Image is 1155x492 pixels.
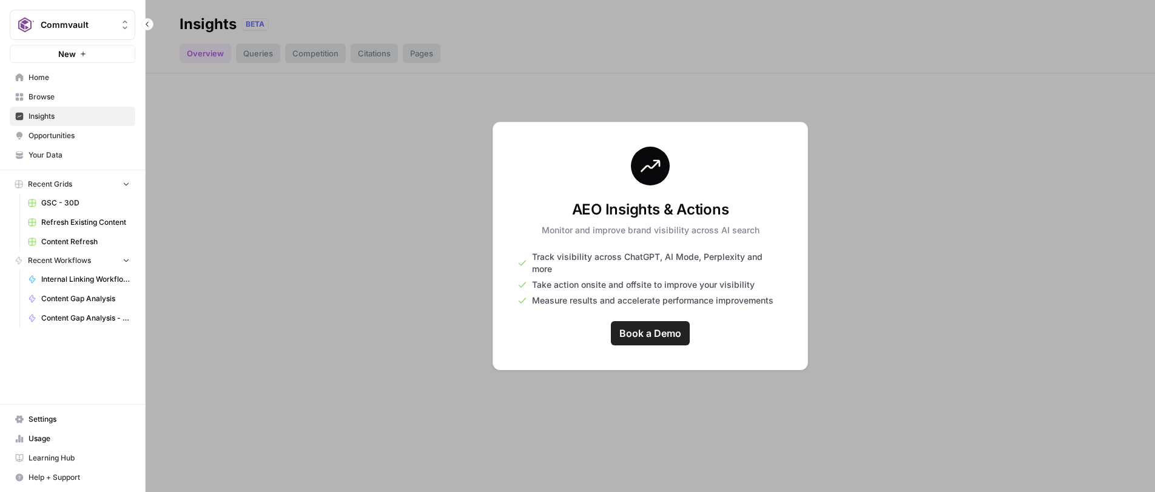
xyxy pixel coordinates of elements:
[532,294,773,307] span: Measure results and accelerate performance improvements
[22,193,135,213] a: GSC - 30D
[10,429,135,448] a: Usage
[10,410,135,429] a: Settings
[41,236,130,247] span: Content Refresh
[10,468,135,487] button: Help + Support
[58,48,76,60] span: New
[22,289,135,308] a: Content Gap Analysis
[41,313,130,324] span: Content Gap Analysis - Profound
[10,107,135,126] a: Insights
[29,72,130,83] span: Home
[10,448,135,468] a: Learning Hub
[22,232,135,251] a: Content Refresh
[29,414,130,425] span: Settings
[22,308,135,328] a: Content Gap Analysis - Profound
[10,251,135,270] button: Recent Workflows
[611,321,690,345] a: Book a Demo
[29,111,130,122] span: Insights
[532,251,783,275] span: Track visibility across ChatGPT, AI Mode, Perplexity and more
[29,150,130,161] span: Your Data
[29,91,130,102] span: Browse
[542,200,759,219] h3: AEO Insights & Actions
[29,130,130,141] span: Opportunities
[29,472,130,483] span: Help + Support
[41,217,130,228] span: Refresh Existing Content
[542,224,759,236] p: Monitor and improve brand visibility across AI search
[10,10,135,40] button: Workspace: Commvault
[10,145,135,165] a: Your Data
[41,293,130,304] span: Content Gap Analysis
[619,326,681,341] span: Book a Demo
[41,198,130,208] span: GSC - 30D
[10,126,135,145] a: Opportunities
[41,274,130,285] span: Internal Linking Workflow_Blogs
[22,270,135,289] a: Internal Linking Workflow_Blogs
[22,213,135,232] a: Refresh Existing Content
[29,453,130,464] span: Learning Hub
[28,255,91,266] span: Recent Workflows
[10,68,135,87] a: Home
[29,433,130,444] span: Usage
[28,179,72,190] span: Recent Grids
[10,175,135,193] button: Recent Grids
[14,14,36,36] img: Commvault Logo
[10,45,135,63] button: New
[532,279,755,291] span: Take action onsite and offsite to improve your visibility
[10,87,135,107] a: Browse
[41,19,114,31] span: Commvault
